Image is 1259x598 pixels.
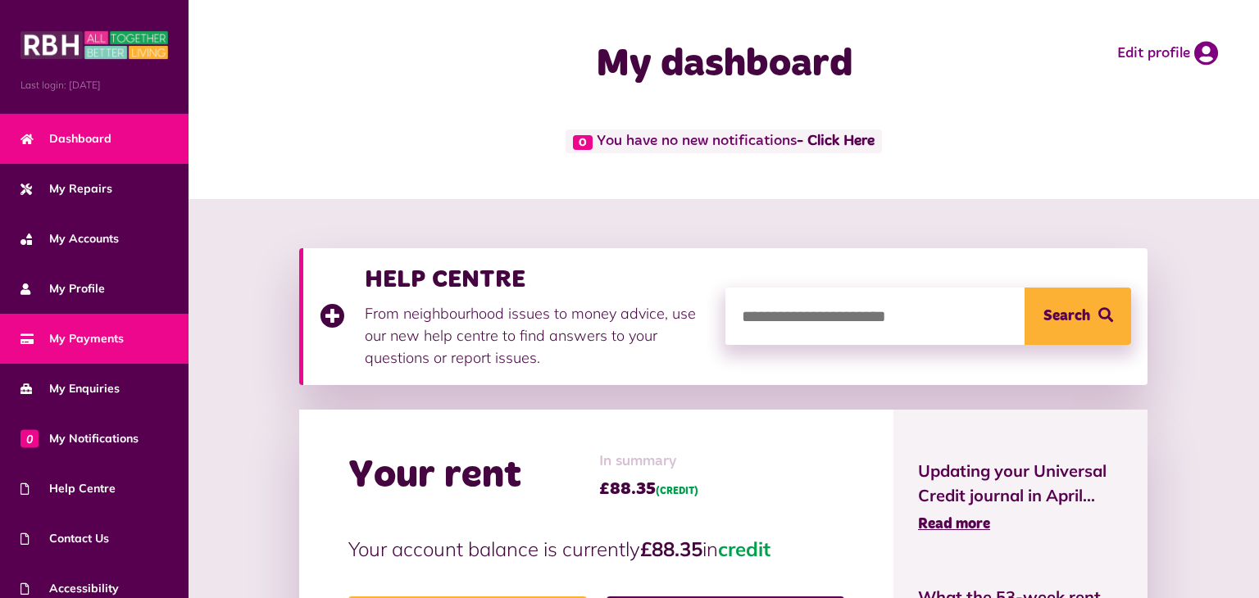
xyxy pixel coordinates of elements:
[566,129,881,153] span: You have no new notifications
[1025,288,1131,345] button: Search
[20,430,139,447] span: My Notifications
[365,265,709,294] h3: HELP CENTRE
[20,280,105,297] span: My Profile
[20,78,168,93] span: Last login: [DATE]
[20,230,119,247] span: My Accounts
[918,459,1123,536] a: Updating your Universal Credit journal in April... Read more
[348,452,521,500] h2: Your rent
[20,29,168,61] img: MyRBH
[656,487,698,496] span: (CREDIT)
[473,41,975,88] h1: My dashboard
[573,135,593,150] span: 0
[918,459,1123,508] span: Updating your Universal Credit journal in April...
[20,180,112,197] span: My Repairs
[20,580,119,597] span: Accessibility
[20,530,109,547] span: Contact Us
[918,517,990,532] span: Read more
[1043,288,1090,345] span: Search
[20,480,116,497] span: Help Centre
[1117,41,1218,66] a: Edit profile
[20,130,111,147] span: Dashboard
[599,477,698,501] span: £88.35
[599,451,698,473] span: In summary
[348,534,843,564] p: Your account balance is currently in
[797,134,875,149] a: - Click Here
[640,537,702,561] strong: £88.35
[365,302,709,369] p: From neighbourhood issues to money advice, use our new help centre to find answers to your questi...
[20,380,120,397] span: My Enquiries
[20,330,124,347] span: My Payments
[20,429,39,447] span: 0
[718,537,770,561] span: credit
